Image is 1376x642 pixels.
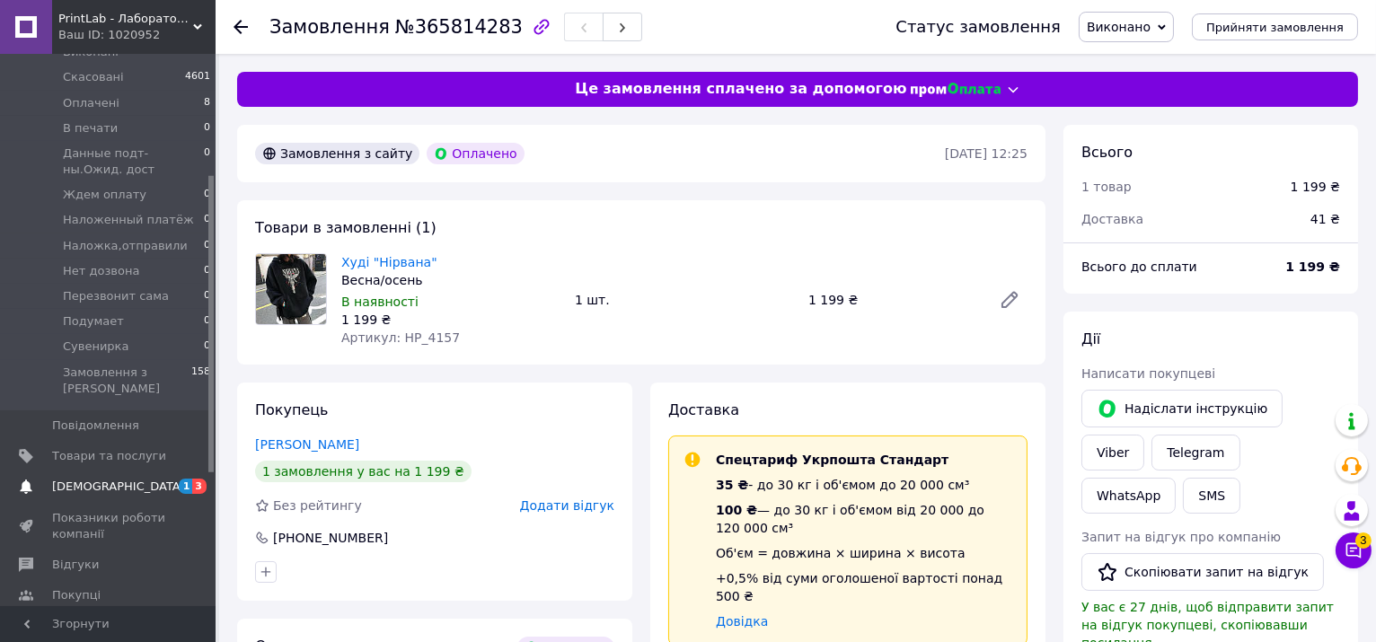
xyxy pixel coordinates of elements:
span: Покупець [255,401,329,418]
span: 0 [204,120,210,136]
div: 1 199 ₴ [341,311,560,329]
button: SMS [1183,478,1240,514]
span: 0 [204,212,210,228]
div: 1 199 ₴ [1291,178,1340,196]
span: 4601 [185,69,210,85]
a: Худі "Нірвана" [341,255,437,269]
span: Данные подт-ны.Ожид. дост [63,145,204,178]
div: Замовлення з сайту [255,143,419,164]
span: Наложенный платёж [63,212,194,228]
span: Замовлення [269,16,390,38]
button: Чат з покупцем3 [1336,532,1372,568]
span: Товари та послуги [52,448,166,464]
span: 0 [204,145,210,178]
span: Спецтариф Укрпошта Стандарт [716,453,948,467]
span: 100 ₴ [716,503,757,517]
span: Покупці [52,587,101,603]
span: Запит на відгук про компанію [1081,530,1281,544]
span: Повідомлення [52,418,139,434]
span: 8 [204,95,210,111]
span: Прийняти замовлення [1206,21,1344,34]
span: Подумает [63,313,124,330]
div: 1 шт. [568,287,801,312]
div: [PHONE_NUMBER] [271,529,390,547]
span: Оплачені [63,95,119,111]
span: Написати покупцеві [1081,366,1215,381]
div: 1 199 ₴ [801,287,984,312]
span: Всього до сплати [1081,259,1197,274]
div: Об'єм = довжина × ширина × висота [716,544,1012,562]
div: Весна/осень [341,271,560,289]
span: Товари в замовленні (1) [255,219,437,236]
b: 1 199 ₴ [1285,259,1340,274]
div: 41 ₴ [1300,199,1351,239]
span: Артикул: HP_4157 [341,330,460,345]
span: Сувенирка [63,339,128,355]
div: Статус замовлення [895,18,1061,36]
span: 0 [204,263,210,279]
span: Нет дозвона [63,263,139,279]
span: 3 [1355,529,1372,545]
span: Доставка [1081,212,1143,226]
img: Худі "Нірвана" [256,254,326,324]
button: Скопіювати запит на відгук [1081,553,1324,591]
a: [PERSON_NAME] [255,437,359,452]
span: Дії [1081,330,1100,347]
span: 0 [204,288,210,304]
div: Оплачено [427,143,524,164]
span: PrintLab - Лабораторія принтів [58,11,193,27]
a: WhatsApp [1081,478,1176,514]
span: Ждем оплату [63,187,146,203]
div: — до 30 кг і об'ємом від 20 000 до 120 000 см³ [716,501,1012,537]
span: №365814283 [395,16,523,38]
span: 1 [179,479,193,494]
span: 1 товар [1081,180,1132,194]
a: Viber [1081,435,1144,471]
div: 1 замовлення у вас на 1 199 ₴ [255,461,472,482]
span: Без рейтингу [273,498,362,513]
span: 158 [191,365,210,397]
span: 0 [204,238,210,254]
button: Прийняти замовлення [1192,13,1358,40]
span: 35 ₴ [716,478,748,492]
div: - до 30 кг і об'ємом до 20 000 см³ [716,476,1012,494]
span: Перезвонит сама [63,288,169,304]
span: 0 [204,313,210,330]
span: [DEMOGRAPHIC_DATA] [52,479,185,495]
span: В печати [63,120,118,136]
a: Редагувати [992,282,1028,318]
span: Виконано [1087,20,1151,34]
span: Всього [1081,144,1133,161]
span: Показники роботи компанії [52,510,166,542]
span: Це замовлення сплачено за допомогою [575,79,906,100]
span: В наявності [341,295,419,309]
a: Telegram [1151,435,1239,471]
span: Доставка [668,401,739,418]
span: 3 [192,479,207,494]
span: Наложка,отправили [63,238,188,254]
span: Замовлення з [PERSON_NAME] [63,365,191,397]
div: +0,5% від суми оголошеної вартості понад 500 ₴ [716,569,1012,605]
span: Відгуки [52,557,99,573]
div: Повернутися назад [234,18,248,36]
span: Додати відгук [520,498,614,513]
div: Ваш ID: 1020952 [58,27,216,43]
span: Скасовані [63,69,124,85]
span: 0 [204,187,210,203]
a: Довідка [716,614,768,629]
time: [DATE] 12:25 [945,146,1028,161]
button: Надіслати інструкцію [1081,390,1283,427]
span: 0 [204,339,210,355]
